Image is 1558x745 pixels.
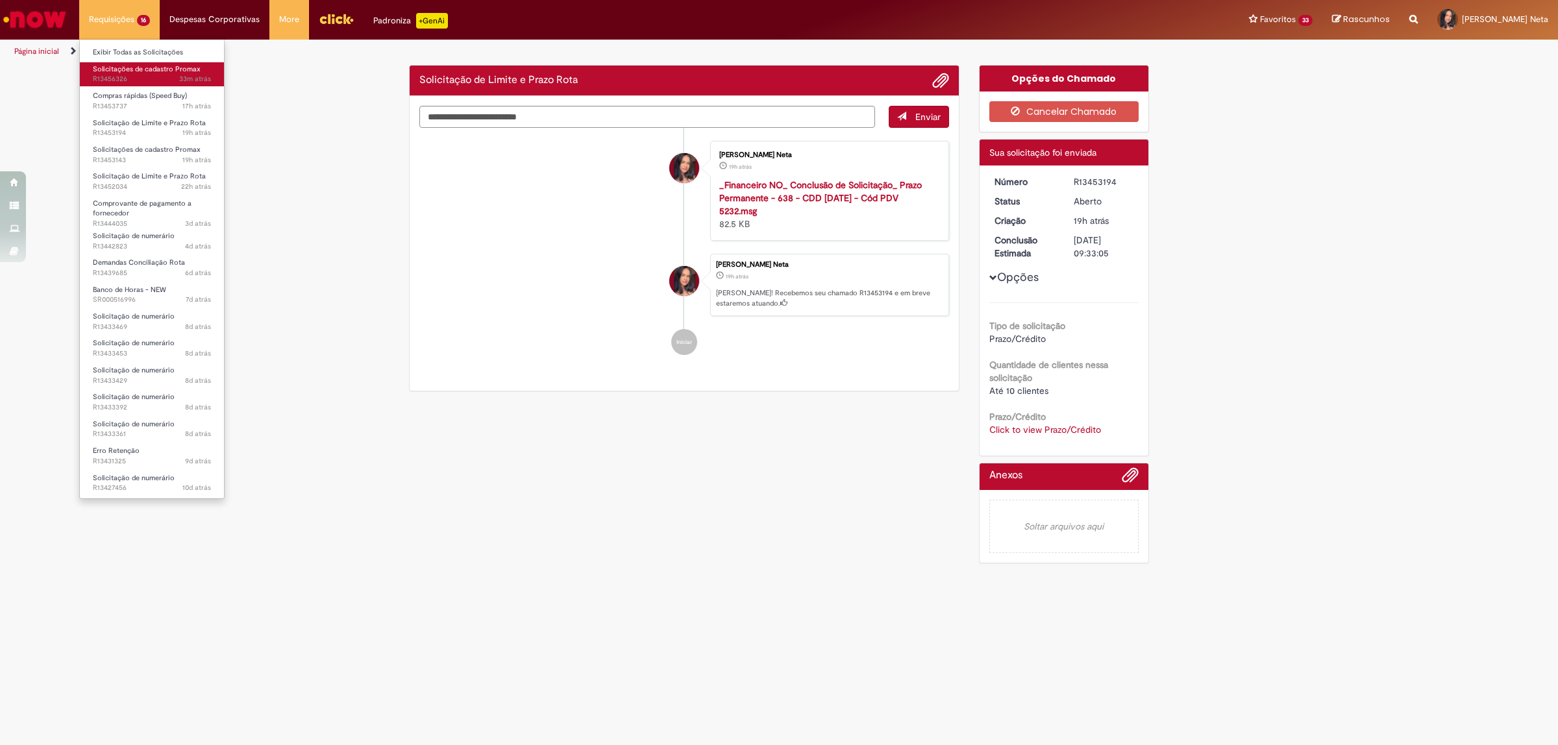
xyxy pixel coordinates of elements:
span: 8d atrás [185,348,211,358]
span: 33m atrás [179,74,211,84]
button: Cancelar Chamado [989,101,1139,122]
span: Rascunhos [1343,13,1390,25]
time: 20/08/2025 16:22:55 [185,376,211,385]
span: R13433429 [93,376,211,386]
dt: Criação [985,214,1065,227]
span: Enviar [915,111,941,123]
ul: Histórico de tíquete [419,128,949,368]
a: Rascunhos [1332,14,1390,26]
time: 20/08/2025 16:27:32 [185,322,211,332]
time: 19/08/2025 10:10:08 [182,483,211,493]
span: 9d atrás [185,456,211,466]
time: 20/08/2025 16:25:03 [185,348,211,358]
div: 82.5 KB [719,178,935,230]
span: Favoritos [1260,13,1296,26]
div: Padroniza [373,13,448,29]
img: ServiceNow [1,6,68,32]
time: 25/08/2025 12:18:02 [185,219,211,228]
time: 27/08/2025 15:33:03 [182,128,211,138]
span: Demandas Conciliação Rota [93,258,185,267]
span: Banco de Horas - NEW [93,285,166,295]
span: [PERSON_NAME] Neta [1462,14,1548,25]
div: Opções do Chamado [980,66,1149,92]
div: [DATE] 09:33:05 [1074,234,1134,260]
span: Comprovante de pagamento a fornecedor [93,199,192,219]
span: SR000516996 [93,295,211,305]
span: R13427456 [93,483,211,493]
a: Aberto R13433453 : Solicitação de numerário [80,336,224,360]
span: 10d atrás [182,483,211,493]
span: 7d atrás [186,295,211,304]
b: Prazo/Crédito [989,411,1046,422]
span: 19h atrás [729,163,752,171]
span: 4d atrás [185,241,211,251]
span: Solicitação de numerário [93,365,175,375]
span: R13433392 [93,402,211,413]
span: R13453143 [93,155,211,165]
a: Click to view Prazo/Crédito [989,424,1101,435]
span: Solicitação de numerário [93,419,175,429]
button: Adicionar anexos [932,72,949,89]
time: 27/08/2025 11:50:10 [181,182,211,191]
span: 8d atrás [185,429,211,439]
time: 27/08/2025 15:26:38 [182,155,211,165]
a: Aberto R13444035 : Comprovante de pagamento a fornecedor [80,197,224,225]
a: Aberto R13431325 : Erro Retenção [80,444,224,468]
div: [PERSON_NAME] Neta [719,151,935,159]
button: Enviar [889,106,949,128]
time: 27/08/2025 16:53:59 [182,101,211,111]
span: 8d atrás [185,322,211,332]
time: 22/08/2025 12:16:46 [185,268,211,278]
span: Até 10 clientes [989,385,1048,397]
span: Solicitações de cadastro Promax [93,145,201,154]
a: Aberto R13427456 : Solicitação de numerário [80,471,224,495]
textarea: Digite sua mensagem aqui... [419,106,875,128]
time: 20/08/2025 16:14:07 [185,429,211,439]
p: +GenAi [416,13,448,29]
time: 27/08/2025 15:33:01 [1074,215,1109,226]
em: Soltar arquivos aqui [989,500,1139,553]
span: Despesas Corporativas [169,13,260,26]
span: Solicitação de numerário [93,338,175,348]
span: R13444035 [93,219,211,229]
time: 25/08/2025 08:48:28 [185,241,211,251]
span: Solicitação de numerário [93,473,175,483]
dt: Conclusão Estimada [985,234,1065,260]
span: 8d atrás [185,402,211,412]
a: _Financeiro NO_ Conclusão de Solicitação_ Prazo Permanente - 638 - CDD [DATE] - Cód PDV 5232.msg [719,179,922,217]
span: Solicitação de Limite e Prazo Rota [93,118,206,128]
a: Aberto R13439685 : Demandas Conciliação Rota [80,256,224,280]
time: 27/08/2025 15:32:58 [729,163,752,171]
a: Aberto R13442823 : Solicitação de numerário [80,229,224,253]
dt: Número [985,175,1065,188]
span: 33 [1298,15,1313,26]
a: Aberto R13433361 : Solicitação de numerário [80,417,224,441]
span: Solicitações de cadastro Promax [93,64,201,74]
span: 8d atrás [185,376,211,385]
span: More [279,13,299,26]
span: 22h atrás [181,182,211,191]
span: R13453737 [93,101,211,112]
span: Solicitação de numerário [93,311,175,321]
span: R13433453 [93,348,211,359]
span: 3d atrás [185,219,211,228]
a: Aberto SR000516996 : Banco de Horas - NEW [80,283,224,307]
a: Aberto R13453737 : Compras rápidas (Speed Buy) [80,89,224,113]
time: 20/08/2025 09:56:17 [185,456,211,466]
span: Prazo/Crédito [989,333,1046,345]
span: Solicitação de numerário [93,231,175,241]
a: Aberto R13433429 : Solicitação de numerário [80,363,224,387]
b: Quantidade de clientes nessa solicitação [989,359,1108,384]
span: R13453194 [93,128,211,138]
dt: Status [985,195,1065,208]
span: 19h atrás [182,155,211,165]
a: Exibir Todas as Solicitações [80,45,224,60]
li: Adalgisa Onofre De Araujo Neta [419,254,949,316]
p: [PERSON_NAME]! Recebemos seu chamado R13453194 e em breve estaremos atuando. [716,288,942,308]
div: 27/08/2025 15:33:01 [1074,214,1134,227]
button: Adicionar anexos [1122,467,1139,490]
a: Aberto R13452034 : Solicitação de Limite e Prazo Rota [80,169,224,193]
time: 27/08/2025 15:33:01 [726,273,748,280]
span: Sua solicitação foi enviada [989,147,1096,158]
b: Tipo de solicitação [989,320,1065,332]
